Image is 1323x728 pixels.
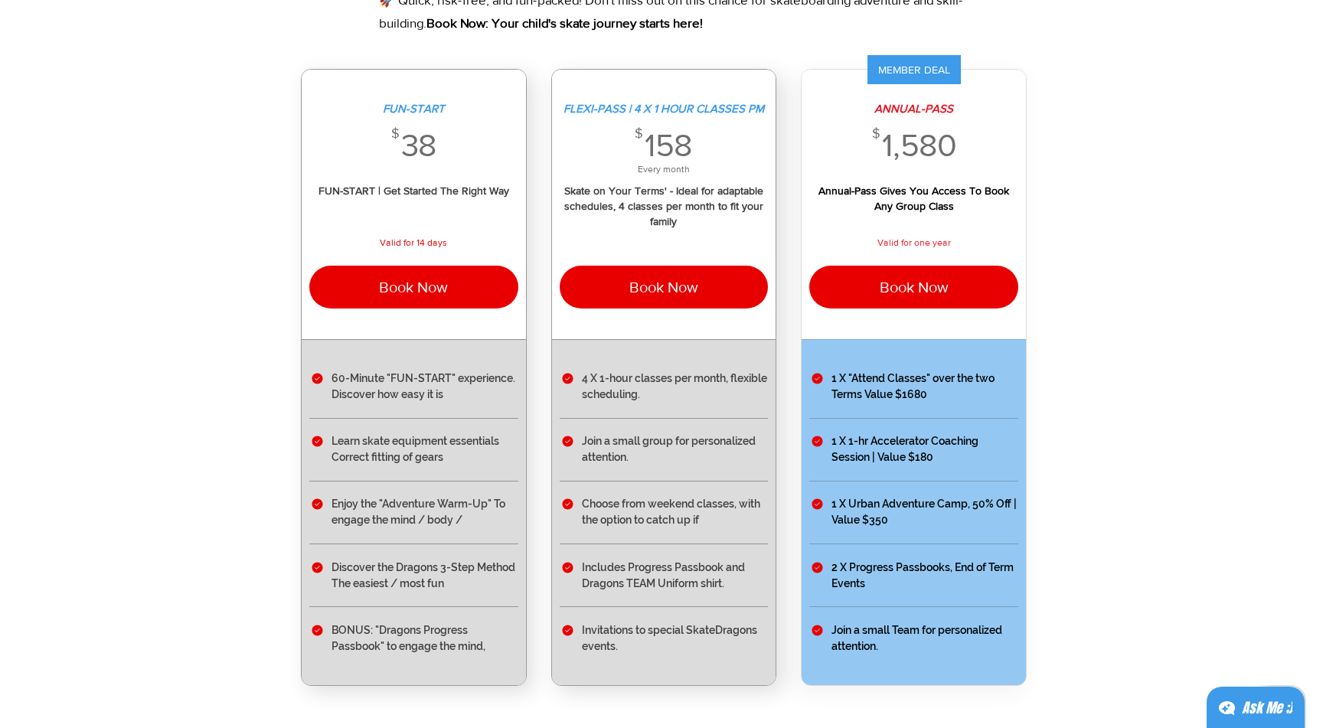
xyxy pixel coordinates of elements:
span: 1,580 [882,126,956,165]
li: Includes Progress Passbook and Dragons TEAM Uniform shirt. [560,544,769,607]
li: 1 X Urban Adventure Camp, 50% Off | Value $350 [809,482,1018,544]
span: $ [635,126,643,140]
span: Every month [560,165,769,174]
li: 4 X 1-hour classes per month, flexible scheduling. [560,371,769,419]
li: Join a small Team for personalized attention. [809,607,1018,655]
li: 1 X 1-hr Accelerator Coaching Session | Value $180 [809,419,1018,482]
span: Book Now [629,279,698,295]
li: Join a small group for personalized attention. [560,419,769,482]
li: Learn skate equipment essentials Correct fitting of gears [309,419,518,482]
span: Book Now [379,279,448,295]
div: FUN-START | Get Started The Right Way [309,183,518,198]
span: FLEXI-PASS | 4 X 1 HOUR CLASSES PM [560,100,769,118]
span: 158 [645,126,692,165]
div: Annual-Pass Gives You Access To Book Any Group Class [809,183,1018,214]
button: Book Now [309,266,518,309]
div: MEMBER DEAL [867,55,961,84]
span: Valid for 14 days [309,238,518,247]
span: 38 [401,126,436,165]
li: 60-Minute "FUN-START" experience. Discover how easy it is [309,371,518,419]
button: Book Now [809,266,1018,309]
li: Discover the Dragons 3-Step Method The easiest / most fun [309,544,518,607]
span: Book Now [880,279,949,295]
div: Skate on Your Terms' - Ideal for adaptable schedules, 4 classes per month to fit your family [560,183,769,229]
span: Book Now: Your child's skate journey starts here! [426,15,703,30]
li: BONUS: "Dragons Progress Passbook" to engage the mind, [309,607,518,655]
li: 1 X "Attend Classes" over the two Terms Value $1680 [809,371,1018,419]
span: $ [391,126,400,140]
span: $ [872,126,880,140]
li: Choose from weekend classes, with the option to catch up if [560,482,769,544]
div: Ask Me ;) [1242,697,1292,719]
button: Book Now [560,266,769,309]
li: 2 X Progress Passbooks, End of Term Events [809,544,1018,607]
li: Enjoy the "Adventure Warm-Up" To engage the mind / body / [309,482,518,544]
span: FUN-START [309,100,518,118]
span: Valid for one year [809,238,1018,247]
li: Invitations to special SkateDragons events. [560,607,769,655]
span: ANNUAL-PASS [809,100,1018,118]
